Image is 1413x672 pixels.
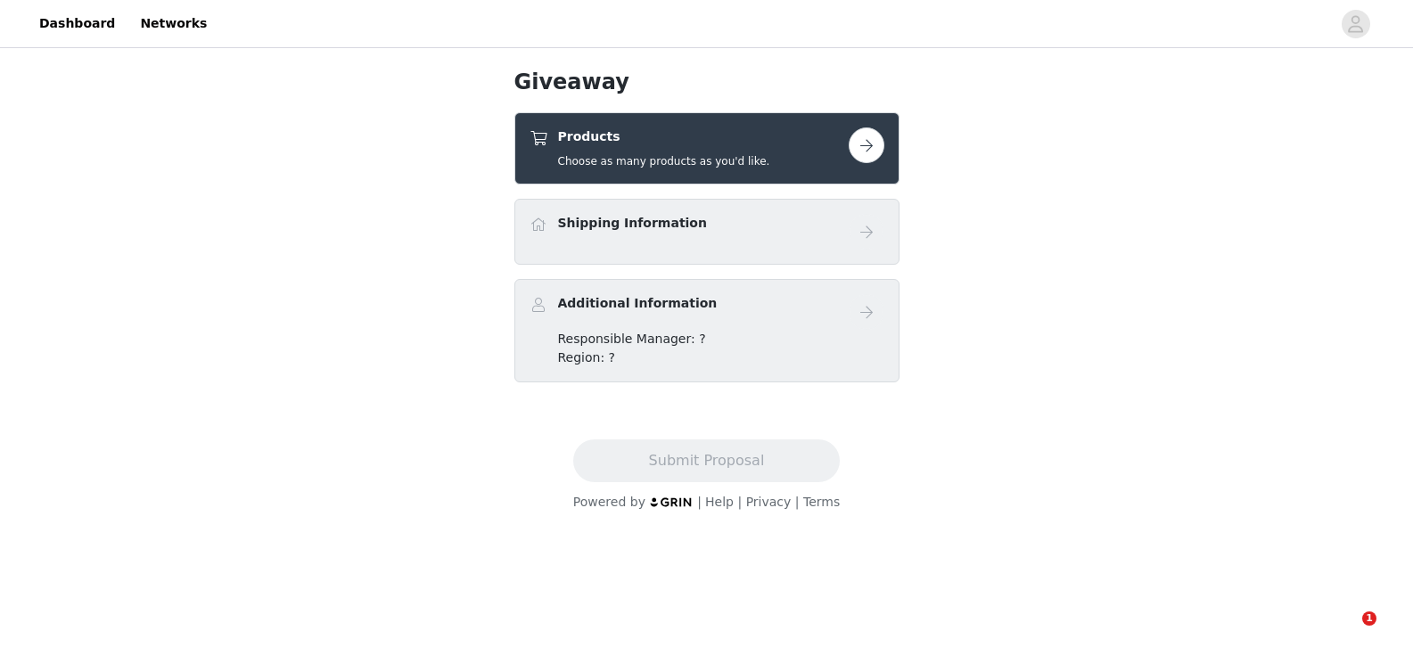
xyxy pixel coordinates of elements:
[697,495,702,509] span: |
[514,66,900,98] h1: Giveaway
[746,495,792,509] a: Privacy
[1347,10,1364,38] div: avatar
[514,279,900,382] div: Additional Information
[558,332,706,346] span: Responsible Manager: ?
[514,112,900,184] div: Products
[737,495,742,509] span: |
[29,4,126,44] a: Dashboard
[649,496,694,508] img: logo
[558,153,770,169] h5: Choose as many products as you'd like.
[558,127,770,146] h4: Products
[803,495,840,509] a: Terms
[705,495,734,509] a: Help
[573,495,645,509] span: Powered by
[573,439,840,482] button: Submit Proposal
[514,199,900,265] div: Shipping Information
[795,495,800,509] span: |
[558,350,616,365] span: Region: ?
[129,4,218,44] a: Networks
[558,294,718,313] h4: Additional Information
[1362,611,1376,626] span: 1
[558,214,707,233] h4: Shipping Information
[1326,611,1368,654] iframe: Intercom live chat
